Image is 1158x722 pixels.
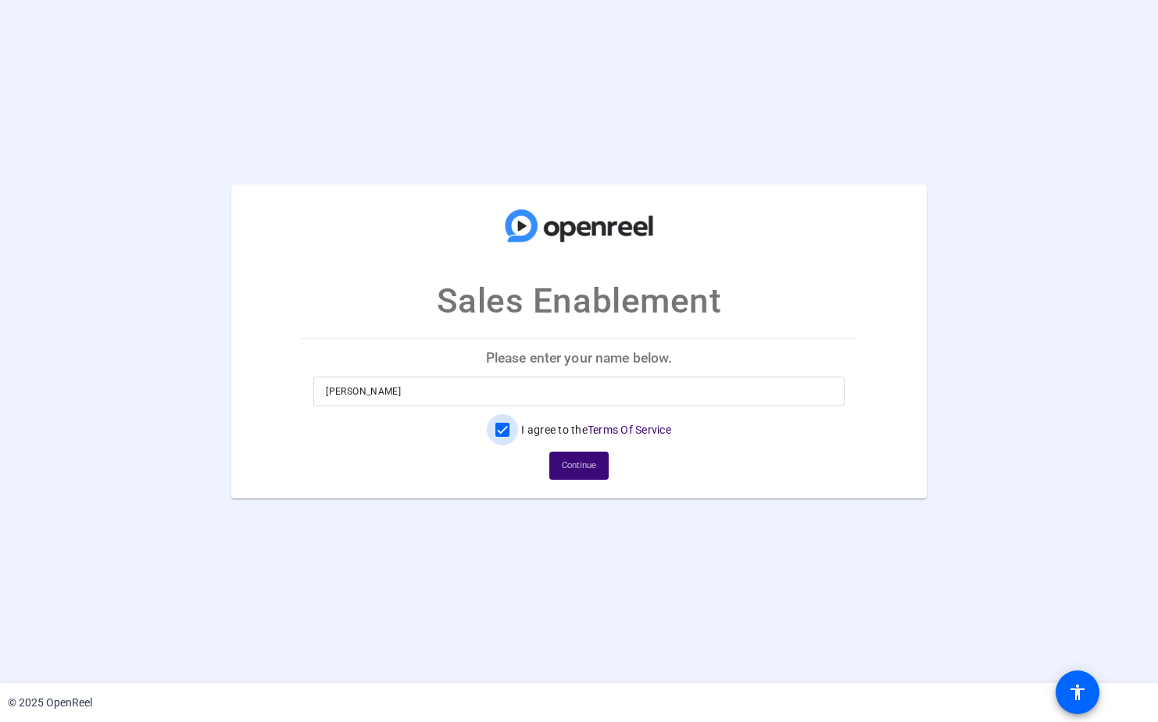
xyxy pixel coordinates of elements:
a: Terms Of Service [588,424,671,436]
mat-icon: accessibility [1068,683,1087,702]
div: © 2025 OpenReel [8,695,92,711]
p: Sales Enablement [437,275,722,327]
input: Enter your name [326,382,831,401]
button: Continue [549,452,609,480]
p: Please enter your name below. [301,339,856,377]
img: company-logo [501,200,657,252]
label: I agree to the [518,422,671,438]
span: Continue [562,454,596,477]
